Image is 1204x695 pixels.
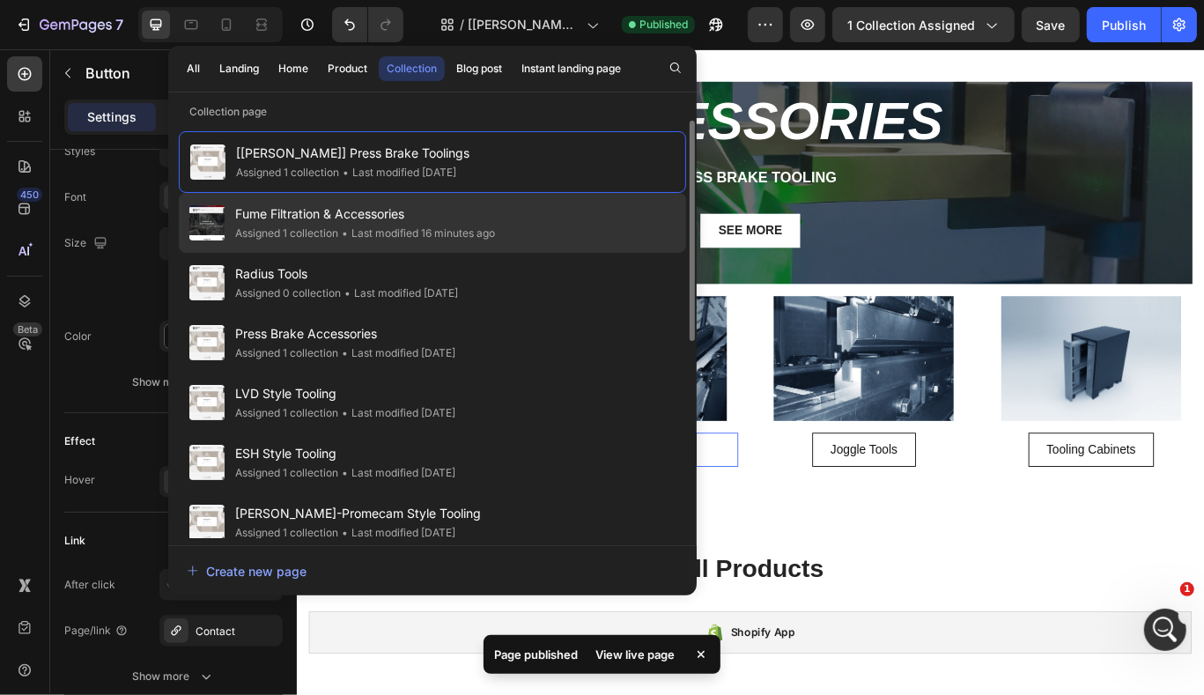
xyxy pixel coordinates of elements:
div: Last modified 16 minutes ago [338,225,495,242]
a: Radius Tools [70,447,193,486]
button: Start recording [112,560,126,574]
div: Link [64,535,85,547]
span: • [342,346,348,359]
div: Product [328,61,367,77]
div: Assigned 0 collection [235,285,341,302]
button: Save [1022,7,1080,42]
span: 1 [1180,582,1194,596]
img: Alt Image [26,287,236,433]
span: • [342,406,348,419]
button: Emoji picker [55,560,70,574]
div: Assigned 1 collection [235,344,338,362]
iframe: Design area [297,49,1204,695]
div: Size [64,233,111,255]
div: Close [309,7,341,39]
span: 1 collection assigned [847,16,975,34]
p: See More [491,202,565,220]
span: [[PERSON_NAME]] Press Brake Toolings [236,143,469,164]
img: Alt Image [556,287,765,433]
span: [PERSON_NAME]-Promecam Style Tooling [235,503,481,524]
div: Last modified [DATE] [341,285,458,302]
div: Styles [64,145,95,158]
div: Assigned 1 collection [235,464,338,482]
textarea: Message… [15,523,337,553]
p: Radius Tools [92,454,172,479]
button: All [179,56,208,81]
div: Collection [387,61,437,77]
span: [[PERSON_NAME]] Press Brake Toolings [468,18,580,32]
div: Assigned 1 collection [236,164,339,181]
button: Upload attachment [27,560,41,574]
button: Paragraph 1 [159,136,283,167]
a: Duplicate template [41,493,159,507]
div: You can check it here before applying these suggestions to your original template: [28,440,275,492]
button: 7 [7,7,131,42]
h2: ACCESSORIES [27,51,1030,116]
div: Last modified [DATE] [338,404,455,422]
div: Font [64,191,86,203]
div: After click [64,579,115,591]
img: Alt Image [292,287,501,433]
button: Instant landing page [513,56,629,81]
p: Settings [87,110,137,124]
button: <p>Tooling Cabinets</p> [853,447,999,486]
div: Color [64,330,92,343]
button: Show more [64,661,283,692]
div: Home [278,61,308,77]
div: On my preview page, it shows all products: [28,270,275,304]
a: Preview page [41,514,124,528]
div: Landing [219,61,259,77]
div: Assigned 1 collection [235,404,338,422]
div: Effect [64,435,95,447]
div: Show more [133,373,215,391]
button: Home [270,56,316,81]
span: ESH Style Tooling [235,443,455,464]
button: Blog post [448,56,510,81]
div: Shopify App [506,669,580,690]
div: Button [300,422,340,438]
button: Home [276,7,309,41]
span: Save [1037,18,1066,33]
div: Hover [64,474,95,486]
div: Publish [1102,16,1146,34]
p: Page published [494,646,578,663]
button: Collection [379,56,445,81]
p: Press Brake Tooling [29,139,1028,161]
button: Landing [211,56,267,81]
div: Page/link [64,624,129,638]
span: Paragraph 1 [167,145,227,158]
div: Create new page [187,562,307,580]
span: • [342,226,348,240]
span: Open page [167,578,221,591]
div: Assigned 1 collection [235,524,338,542]
div: Beta [13,322,42,336]
button: Product [320,56,375,81]
p: Adjustable Dies [347,454,445,479]
div: Last modified [DATE] [338,524,455,542]
p: Joggle Tools [622,454,700,479]
div: Contact [196,624,278,640]
span: • [344,286,351,299]
button: Gif picker [84,560,98,574]
button: <p>Joggle Tools</p> [601,447,721,486]
div: All [187,61,200,77]
p: Active [85,22,121,40]
div: Blog post [456,61,502,77]
button: go back [11,7,45,41]
span: / [460,18,464,32]
div: Last modified [DATE] [338,344,455,362]
div: Rich Text Editor. Editing area: main [491,202,565,220]
span: Radius Tools [235,263,458,285]
div: Undo/Redo [332,7,403,42]
button: Open page [159,569,283,601]
button: Create new page [186,553,679,588]
p: Button [85,65,235,81]
span: LVD Style Tooling [235,383,455,404]
button: Publish [1087,7,1161,42]
div: Last modified [DATE] [338,464,455,482]
button: Send a message… [302,553,330,581]
iframe: Intercom live chat [1144,609,1186,651]
div: Show more [133,668,215,685]
span: Press Brake Accessories [235,323,455,344]
div: 450 [17,188,42,202]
